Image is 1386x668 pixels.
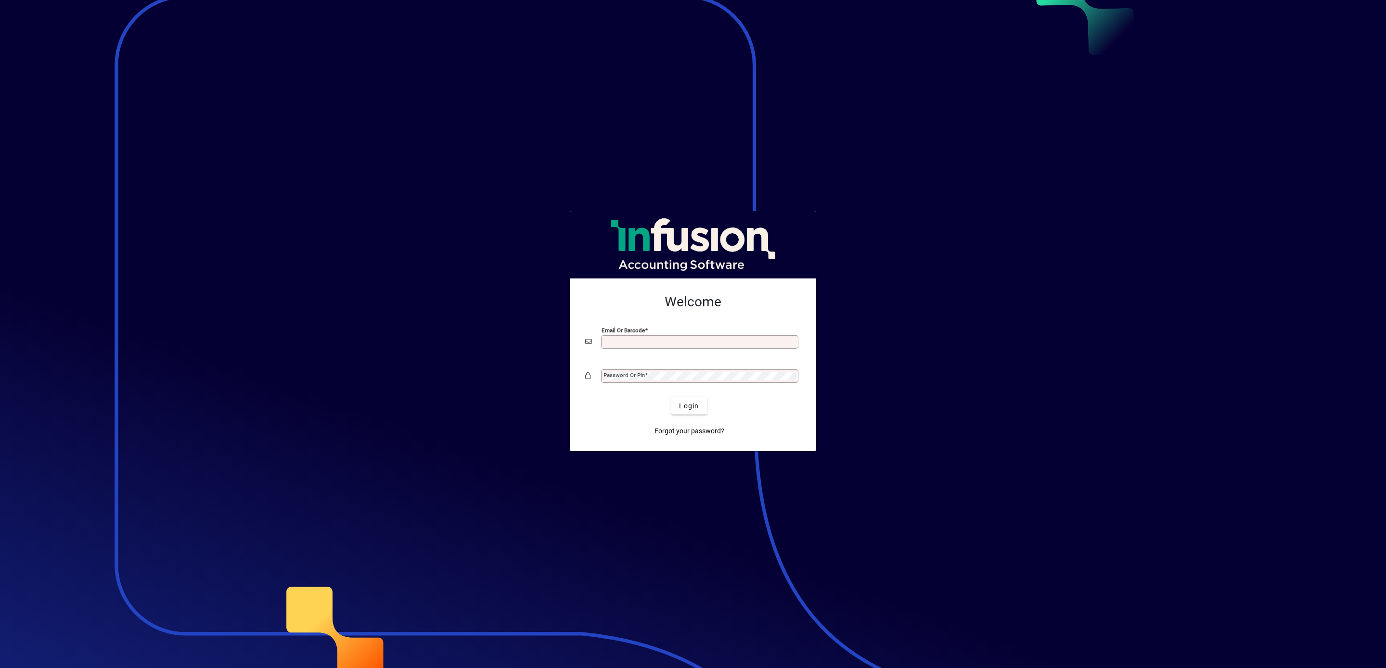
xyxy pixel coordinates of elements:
[603,372,645,378] mat-label: Password or Pin
[651,422,728,440] a: Forgot your password?
[602,327,645,334] mat-label: Email or Barcode
[671,397,706,415] button: Login
[679,401,699,411] span: Login
[585,294,801,310] h2: Welcome
[654,426,724,436] span: Forgot your password?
